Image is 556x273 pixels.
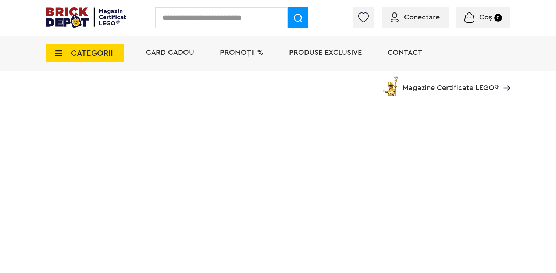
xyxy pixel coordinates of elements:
[289,49,362,56] a: Produse exclusive
[220,49,263,56] a: PROMOȚII %
[146,49,194,56] a: Card Cadou
[388,49,422,56] a: Contact
[404,14,440,21] span: Conectare
[71,49,113,57] span: CATEGORII
[391,14,440,21] a: Conectare
[479,14,492,21] span: Coș
[494,14,502,22] small: 0
[403,75,499,91] span: Magazine Certificate LEGO®
[499,75,510,82] a: Magazine Certificate LEGO®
